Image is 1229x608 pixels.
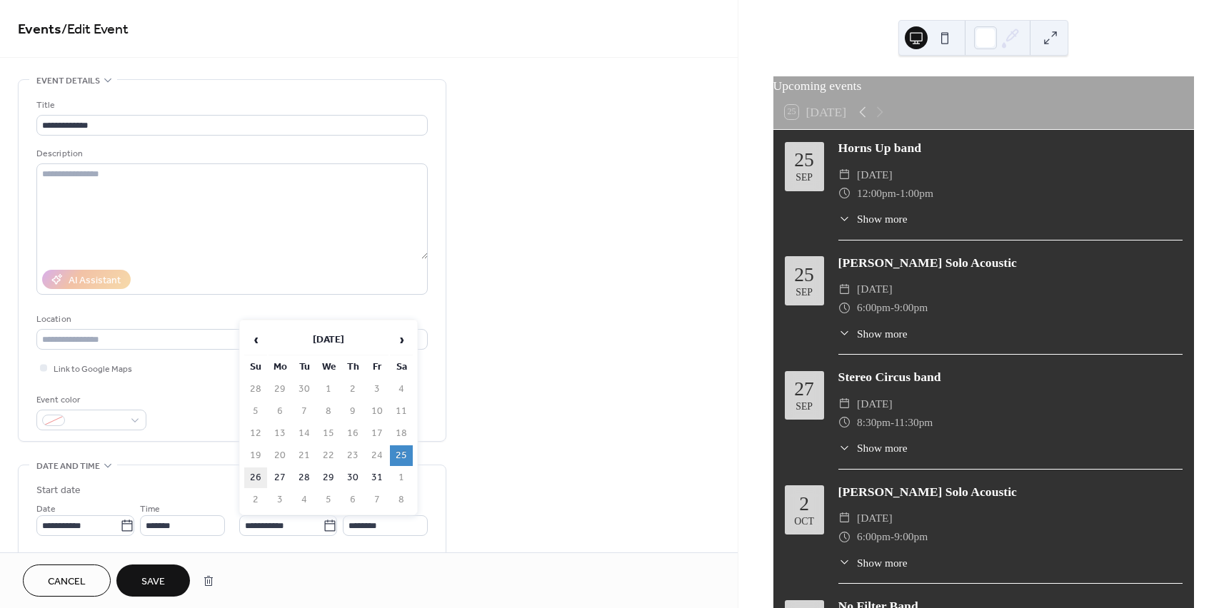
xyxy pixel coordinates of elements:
div: 25 [794,150,814,170]
td: 6 [269,401,291,422]
td: 23 [341,445,364,466]
a: Events [18,16,61,44]
th: Su [244,357,267,378]
span: 6:00pm [857,298,891,317]
span: Date and time [36,459,100,474]
td: 17 [366,423,388,444]
div: Description [36,146,425,161]
div: Event color [36,392,144,407]
td: 11 [390,401,413,422]
span: Show more [857,211,908,227]
th: Th [341,357,364,378]
td: 1 [390,467,413,488]
td: 20 [269,445,291,466]
div: ​ [838,413,851,432]
div: [PERSON_NAME] Solo Acoustic [838,253,1183,272]
div: Stereo Circus band [838,368,1183,386]
div: ​ [838,395,851,413]
span: [DATE] [857,280,893,298]
td: 7 [366,490,388,510]
span: - [891,298,894,317]
td: 18 [390,423,413,444]
td: 21 [293,445,316,466]
td: 3 [366,379,388,400]
div: Title [36,98,425,113]
button: ​Show more [838,554,908,571]
span: - [896,184,900,203]
div: 2 [799,494,809,514]
span: 6:00pm [857,527,891,546]
div: ​ [838,211,851,227]
div: ​ [838,166,851,184]
span: Time [140,502,160,517]
td: 8 [390,490,413,510]
button: Cancel [23,564,111,597]
div: ​ [838,325,851,342]
td: 28 [244,379,267,400]
td: 19 [244,445,267,466]
span: 11:30pm [894,413,933,432]
td: 6 [341,490,364,510]
td: 16 [341,423,364,444]
span: - [891,527,894,546]
td: 29 [317,467,340,488]
td: 4 [293,490,316,510]
div: ​ [838,554,851,571]
div: Horns Up band [838,138,1183,157]
td: 24 [366,445,388,466]
span: 9:00pm [894,298,928,317]
td: 5 [317,490,340,510]
span: Show more [857,554,908,571]
td: 30 [341,467,364,488]
span: 8:30pm [857,413,891,432]
div: ​ [838,184,851,203]
span: [DATE] [857,166,893,184]
td: 7 [293,401,316,422]
span: ‹ [245,325,266,354]
div: Sep [796,402,813,412]
span: Show more [857,440,908,456]
span: Link to Google Maps [54,362,132,377]
td: 30 [293,379,316,400]
div: Start date [36,483,81,498]
th: Tu [293,357,316,378]
span: [DATE] [857,395,893,413]
div: Sep [796,173,813,183]
td: 3 [269,490,291,510]
span: [DATE] [857,509,893,527]
td: 2 [244,490,267,510]
td: 14 [293,423,316,444]
span: › [391,325,412,354]
div: Sep [796,288,813,298]
span: 9:00pm [894,527,928,546]
td: 4 [390,379,413,400]
div: ​ [838,440,851,456]
span: Date [36,502,56,517]
div: [PERSON_NAME] Solo Acoustic [838,482,1183,501]
div: Oct [794,517,814,527]
div: 27 [794,379,814,399]
td: 15 [317,423,340,444]
td: 25 [390,445,413,466]
div: Upcoming events [773,76,1194,95]
span: Save [141,574,165,589]
td: 2 [341,379,364,400]
td: 13 [269,423,291,444]
button: Save [116,564,190,597]
div: 25 [794,265,814,285]
th: Mo [269,357,291,378]
td: 1 [317,379,340,400]
div: ​ [838,527,851,546]
th: Fr [366,357,388,378]
th: We [317,357,340,378]
td: 22 [317,445,340,466]
td: 9 [341,401,364,422]
div: Location [36,312,425,327]
td: 8 [317,401,340,422]
button: ​Show more [838,211,908,227]
span: Cancel [48,574,86,589]
td: 28 [293,467,316,488]
th: [DATE] [269,325,388,355]
div: ​ [838,509,851,527]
